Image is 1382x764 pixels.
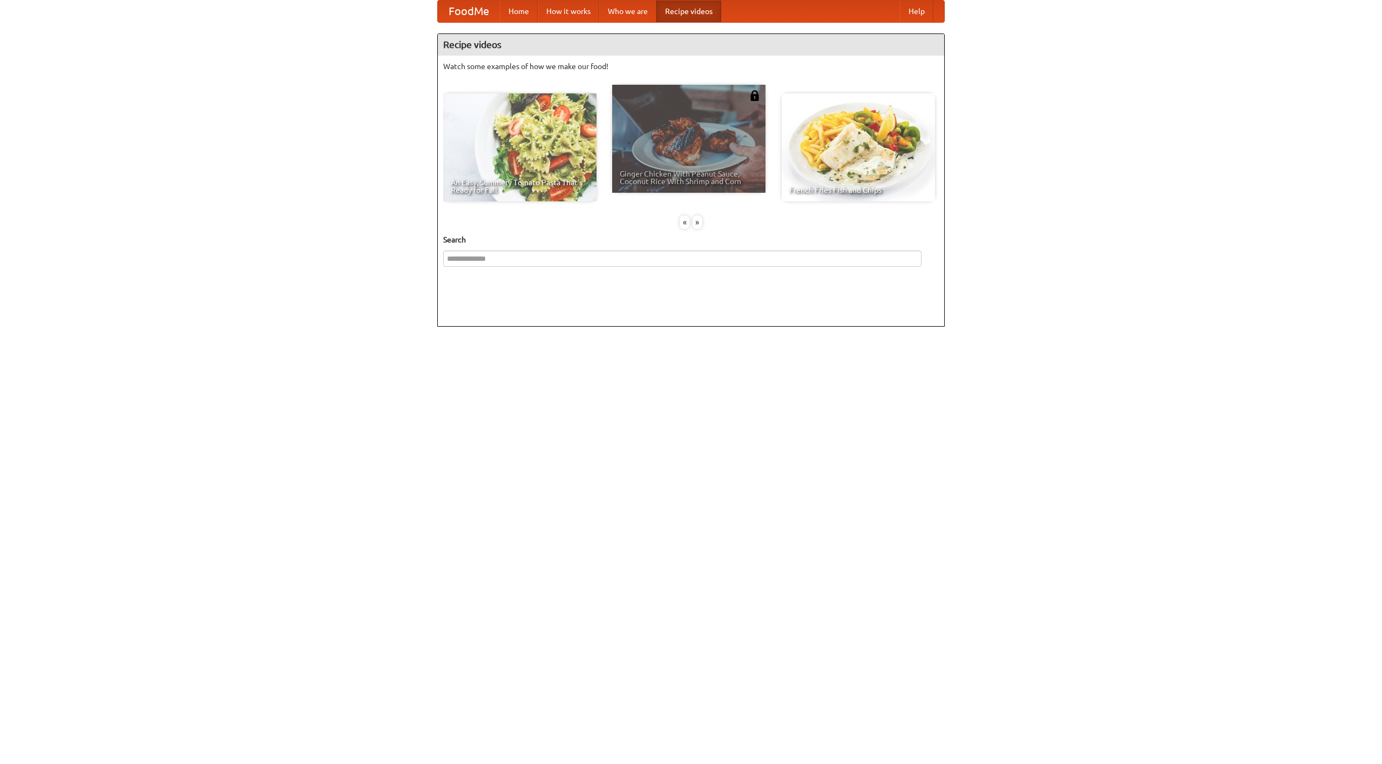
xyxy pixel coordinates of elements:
[749,90,760,101] img: 483408.png
[443,93,597,201] a: An Easy, Summery Tomato Pasta That's Ready for Fall
[443,61,939,72] p: Watch some examples of how we make our food!
[500,1,538,22] a: Home
[438,1,500,22] a: FoodMe
[782,93,935,201] a: French Fries Fish and Chips
[680,215,689,229] div: «
[656,1,721,22] a: Recipe videos
[443,234,939,245] h5: Search
[538,1,599,22] a: How it works
[789,186,927,194] span: French Fries Fish and Chips
[451,179,589,194] span: An Easy, Summery Tomato Pasta That's Ready for Fall
[438,34,944,56] h4: Recipe videos
[693,215,702,229] div: »
[599,1,656,22] a: Who we are
[900,1,933,22] a: Help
